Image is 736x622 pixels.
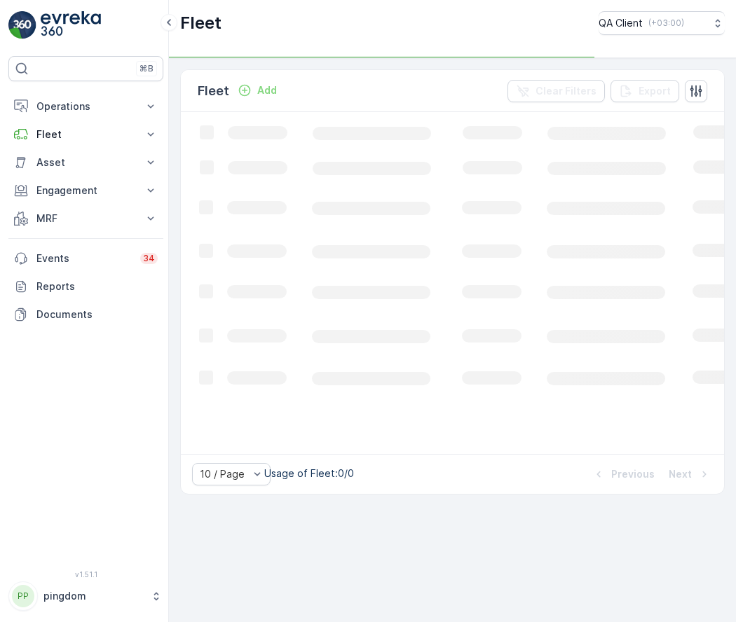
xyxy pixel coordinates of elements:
[180,12,222,34] p: Fleet
[139,63,154,74] p: ⌘B
[36,251,132,265] p: Events
[8,272,163,300] a: Reports
[599,11,725,35] button: QA Client(+03:00)
[8,92,163,120] button: Operations
[599,16,643,30] p: QA Client
[36,279,158,293] p: Reports
[36,307,158,322] p: Documents
[43,589,144,603] p: pingdom
[36,184,135,198] p: Engagement
[36,99,135,113] p: Operations
[669,467,692,481] p: Next
[590,466,656,483] button: Previous
[257,83,277,97] p: Add
[8,570,163,579] span: v 1.51.1
[41,11,101,39] img: logo_light-DOdMpM7g.png
[611,467,655,481] p: Previous
[648,18,684,29] p: ( +03:00 )
[8,244,163,272] a: Events34
[8,148,163,177] button: Asset
[8,205,163,233] button: MRF
[667,466,713,483] button: Next
[639,84,671,98] p: Export
[8,300,163,329] a: Documents
[507,80,605,102] button: Clear Filters
[36,155,135,170] p: Asset
[264,466,354,481] p: Usage of Fleet : 0/0
[536,84,597,98] p: Clear Filters
[8,581,163,611] button: PPpingdom
[198,81,229,101] p: Fleet
[143,253,155,264] p: 34
[232,82,282,99] button: Add
[8,177,163,205] button: Engagement
[36,212,135,226] p: MRF
[36,127,135,141] p: Fleet
[8,120,163,148] button: Fleet
[611,80,679,102] button: Export
[12,585,34,607] div: PP
[8,11,36,39] img: logo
